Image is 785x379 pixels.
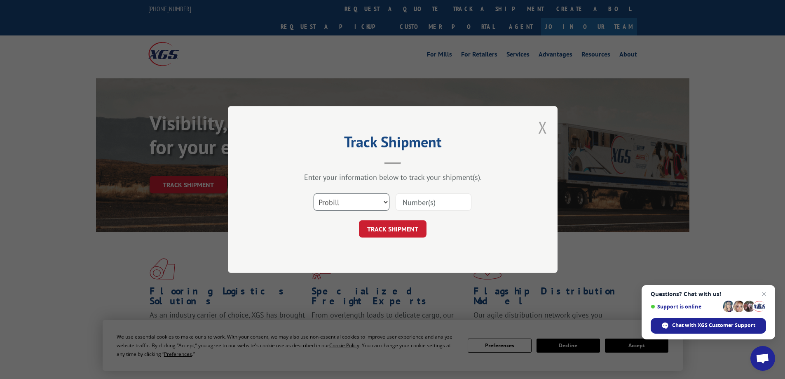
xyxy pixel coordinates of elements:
[359,220,426,238] button: TRACK SHIPMENT
[396,193,471,211] input: Number(s)
[672,322,755,329] span: Chat with XGS Customer Support
[651,318,766,334] div: Chat with XGS Customer Support
[759,289,769,299] span: Close chat
[269,136,516,152] h2: Track Shipment
[651,304,720,310] span: Support is online
[538,116,547,138] button: Close modal
[651,291,766,297] span: Questions? Chat with us!
[269,172,516,182] div: Enter your information below to track your shipment(s).
[750,346,775,371] div: Open chat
